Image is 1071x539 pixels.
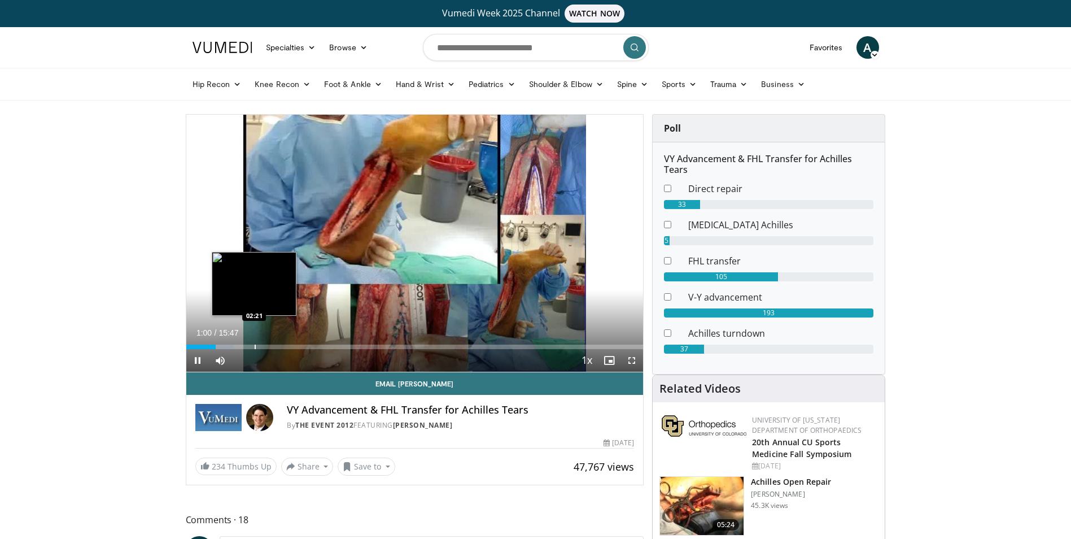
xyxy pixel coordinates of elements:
[317,73,389,95] a: Foot & Ankle
[752,415,862,435] a: University of [US_STATE] Department of Orthopaedics
[186,372,644,395] a: Email [PERSON_NAME]
[195,458,277,475] a: 234 Thumbs Up
[186,512,644,527] span: Comments 18
[751,476,831,488] h3: Achilles Open Repair
[662,415,746,437] img: 355603a8-37da-49b6-856f-e00d7e9307d3.png.150x105_q85_autocrop_double_scale_upscale_version-0.2.png
[680,290,882,304] dd: V-Y advancement
[462,73,522,95] a: Pediatrics
[574,460,634,473] span: 47,767 views
[218,328,238,337] span: 15:47
[215,328,217,337] span: /
[212,252,296,316] img: image.jpeg
[664,122,681,134] strong: Poll
[751,501,788,510] p: 45.3K views
[680,218,882,232] dd: [MEDICAL_DATA] Achilles
[287,420,634,431] div: By FEATURING
[281,458,334,476] button: Share
[664,345,704,354] div: 37
[522,73,610,95] a: Shoulder & Elbow
[703,73,755,95] a: Trauma
[598,349,620,372] button: Enable picture-in-picture mode
[186,349,209,372] button: Pause
[259,36,323,59] a: Specialties
[856,36,879,59] a: A
[393,420,453,430] a: [PERSON_NAME]
[680,327,882,340] dd: Achilles turndown
[389,73,462,95] a: Hand & Wrist
[212,461,225,472] span: 234
[610,73,655,95] a: Spine
[660,477,744,536] img: Achilles_open_repai_100011708_1.jpg.150x105_q85_crop-smart_upscale.jpg
[752,461,876,471] div: [DATE]
[246,404,273,431] img: Avatar
[754,73,812,95] a: Business
[655,73,703,95] a: Sports
[423,34,649,61] input: Search topics, interventions
[712,519,740,531] span: 05:24
[186,115,644,372] video-js: Video Player
[803,36,850,59] a: Favorites
[575,349,598,372] button: Playback Rate
[752,437,851,459] a: 20th Annual CU Sports Medicine Fall Symposium
[193,42,252,53] img: VuMedi Logo
[620,349,643,372] button: Fullscreen
[664,200,700,209] div: 33
[194,5,877,23] a: Vumedi Week 2025 ChannelWATCH NOW
[659,382,741,395] h4: Related Videos
[322,36,374,59] a: Browse
[295,420,353,430] a: The Event 2012
[751,490,831,499] p: [PERSON_NAME]
[338,458,395,476] button: Save to
[248,73,317,95] a: Knee Recon
[604,438,634,448] div: [DATE]
[664,154,873,175] h6: VY Advancement & FHL Transfer for Achilles Tears
[659,476,878,536] a: 05:24 Achilles Open Repair [PERSON_NAME] 45.3K views
[680,254,882,268] dd: FHL transfer
[664,308,873,318] div: 193
[664,272,778,281] div: 105
[196,328,212,337] span: 1:00
[664,236,670,245] div: 5
[195,404,242,431] img: The Event 2012
[565,5,624,23] span: WATCH NOW
[287,404,634,416] h4: VY Advancement & FHL Transfer for Achilles Tears
[680,182,882,195] dd: Direct repair
[186,73,248,95] a: Hip Recon
[186,345,644,349] div: Progress Bar
[209,349,231,372] button: Mute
